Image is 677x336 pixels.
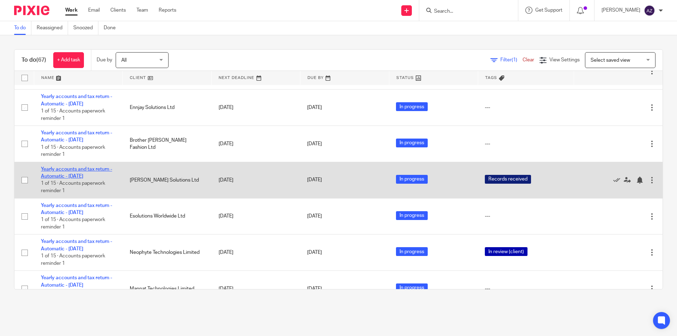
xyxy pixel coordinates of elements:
h1: To do [22,56,46,64]
span: Filter [500,57,523,62]
span: In progress [396,283,428,292]
span: Get Support [535,8,562,13]
span: In progress [396,175,428,184]
span: 1 of 15 · Accounts paperwork reminder 1 [41,145,105,157]
span: 1 of 15 · Accounts paperwork reminder 1 [41,218,105,230]
a: Yearly accounts and tax return - Automatic - [DATE] [41,275,112,287]
a: Yearly accounts and tax return - Automatic - [DATE] [41,203,112,215]
a: Yearly accounts and tax return - Automatic - [DATE] [41,94,112,106]
span: [DATE] [307,178,322,183]
p: [PERSON_NAME] [602,7,640,14]
td: [DATE] [212,162,300,198]
a: + Add task [53,52,84,68]
td: Neophyte Technologies Limited [123,234,212,271]
div: --- [485,104,567,111]
a: Snoozed [73,21,98,35]
span: [DATE] [307,250,322,255]
a: Clients [110,7,126,14]
span: (1) [512,57,517,62]
td: Mannat Technologies Limited [123,271,212,307]
span: [DATE] [307,105,322,110]
td: Esolutions Worldwide Ltd [123,198,212,234]
span: 1 of 15 · Accounts paperwork reminder 1 [41,181,105,194]
a: Mark as done [613,177,624,184]
span: In progress [396,247,428,256]
p: Due by [97,56,112,63]
td: [DATE] [212,90,300,126]
td: [DATE] [212,126,300,162]
input: Search [433,8,497,15]
div: --- [485,140,567,147]
a: Clear [523,57,534,62]
a: Reassigned [37,21,68,35]
td: Brother [PERSON_NAME] Fashion Ltd [123,126,212,162]
a: Email [88,7,100,14]
td: [DATE] [212,234,300,271]
span: (67) [36,57,46,63]
td: Ennjay Solutions Ltd [123,90,212,126]
a: Work [65,7,78,14]
span: View Settings [549,57,580,62]
td: [PERSON_NAME] Solutions Ltd [123,162,212,198]
span: [DATE] [307,286,322,291]
span: In progress [396,139,428,147]
span: In review (client) [485,247,527,256]
a: Yearly accounts and tax return - Automatic - [DATE] [41,167,112,179]
span: All [121,58,127,63]
span: In progress [396,211,428,220]
span: Select saved view [591,58,630,63]
a: Reports [159,7,176,14]
a: Yearly accounts and tax return - Automatic - [DATE] [41,239,112,251]
a: Done [104,21,121,35]
td: [DATE] [212,198,300,234]
span: 1 of 15 · Accounts paperwork reminder 1 [41,109,105,121]
div: --- [485,213,567,220]
span: [DATE] [307,141,322,146]
a: Team [136,7,148,14]
span: [DATE] [307,214,322,219]
span: In progress [396,102,428,111]
a: To do [14,21,31,35]
span: Tags [485,76,497,80]
td: [DATE] [212,271,300,307]
img: Pixie [14,6,49,15]
span: Records received [485,175,531,184]
a: Yearly accounts and tax return - Automatic - [DATE] [41,130,112,142]
div: --- [485,285,567,292]
span: 1 of 15 · Accounts paperwork reminder 1 [41,253,105,266]
img: svg%3E [644,5,655,16]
